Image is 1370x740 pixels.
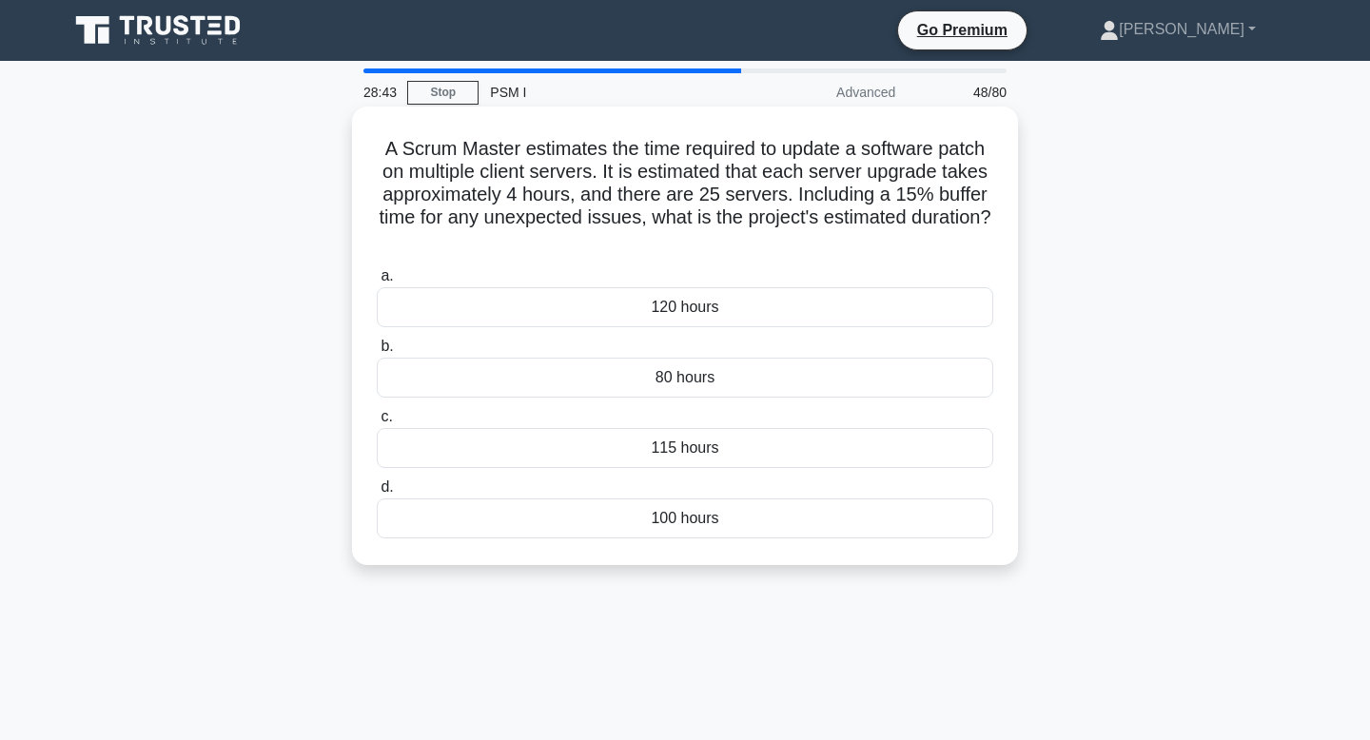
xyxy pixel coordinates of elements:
[377,358,993,398] div: 80 hours
[740,73,907,111] div: Advanced
[352,73,407,111] div: 28:43
[479,73,740,111] div: PSM I
[381,478,393,495] span: d.
[906,18,1019,42] a: Go Premium
[907,73,1018,111] div: 48/80
[377,428,993,468] div: 115 hours
[407,81,479,105] a: Stop
[381,338,393,354] span: b.
[381,408,392,424] span: c.
[381,267,393,283] span: a.
[377,287,993,327] div: 120 hours
[377,498,993,538] div: 100 hours
[375,137,995,253] h5: A Scrum Master estimates the time required to update a software patch on multiple client servers....
[1054,10,1301,49] a: [PERSON_NAME]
